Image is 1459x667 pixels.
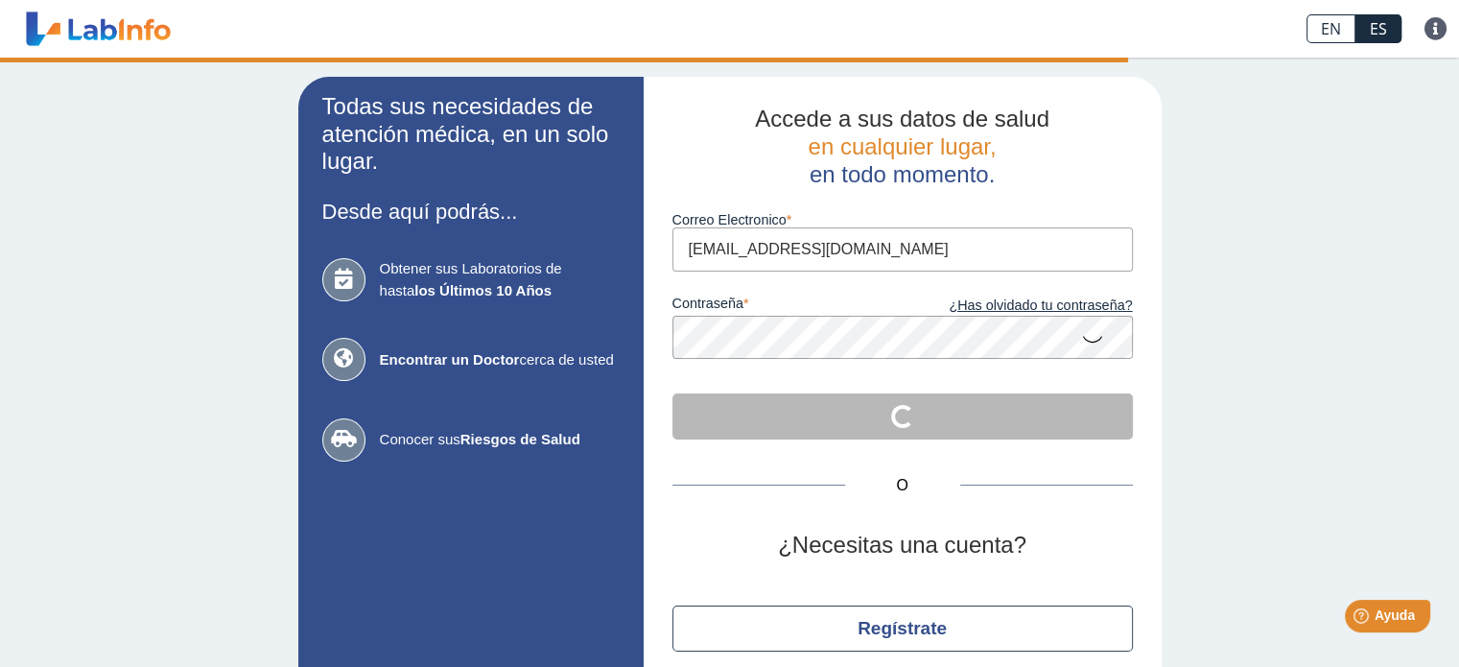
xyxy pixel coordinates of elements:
[845,474,960,497] span: O
[672,296,903,317] label: contraseña
[755,106,1049,131] span: Accede a sus datos de salud
[1288,592,1438,646] iframe: Help widget launcher
[380,258,620,301] span: Obtener sus Laboratorios de hasta
[672,532,1133,560] h2: ¿Necesitas una cuenta?
[380,351,520,368] b: Encontrar un Doctor
[1355,14,1401,43] a: ES
[322,200,620,224] h3: Desde aquí podrás...
[903,296,1133,317] a: ¿Has olvidado tu contraseña?
[672,606,1133,652] button: Regístrate
[672,212,1133,227] label: Correo Electronico
[322,93,620,176] h2: Todas sus necesidades de atención médica, en un solo lugar.
[380,349,620,371] span: cerca de usted
[380,429,620,451] span: Conocer sus
[808,133,996,159] span: en cualquier lugar,
[1306,14,1355,43] a: EN
[460,431,580,447] b: Riesgos de Salud
[414,282,552,298] b: los Últimos 10 Años
[810,161,995,187] span: en todo momento.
